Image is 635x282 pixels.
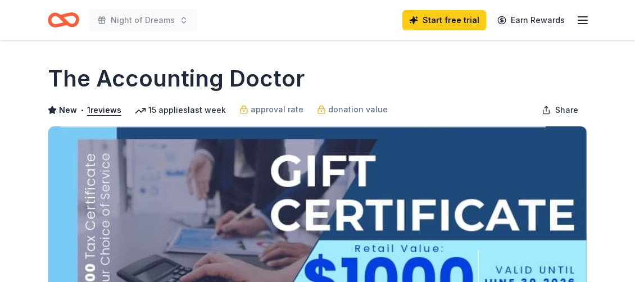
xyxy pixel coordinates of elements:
[135,103,226,117] div: 15 applies last week
[59,103,77,117] span: New
[88,9,197,31] button: Night of Dreams
[80,106,84,115] span: •
[87,103,121,117] button: 1reviews
[328,103,388,116] span: donation value
[555,103,578,117] span: Share
[491,10,571,30] a: Earn Rewards
[533,99,587,121] button: Share
[48,7,79,33] a: Home
[239,103,303,116] a: approval rate
[48,63,305,94] h1: The Accounting Doctor
[402,10,486,30] a: Start free trial
[111,13,175,27] span: Night of Dreams
[317,103,388,116] a: donation value
[251,103,303,116] span: approval rate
